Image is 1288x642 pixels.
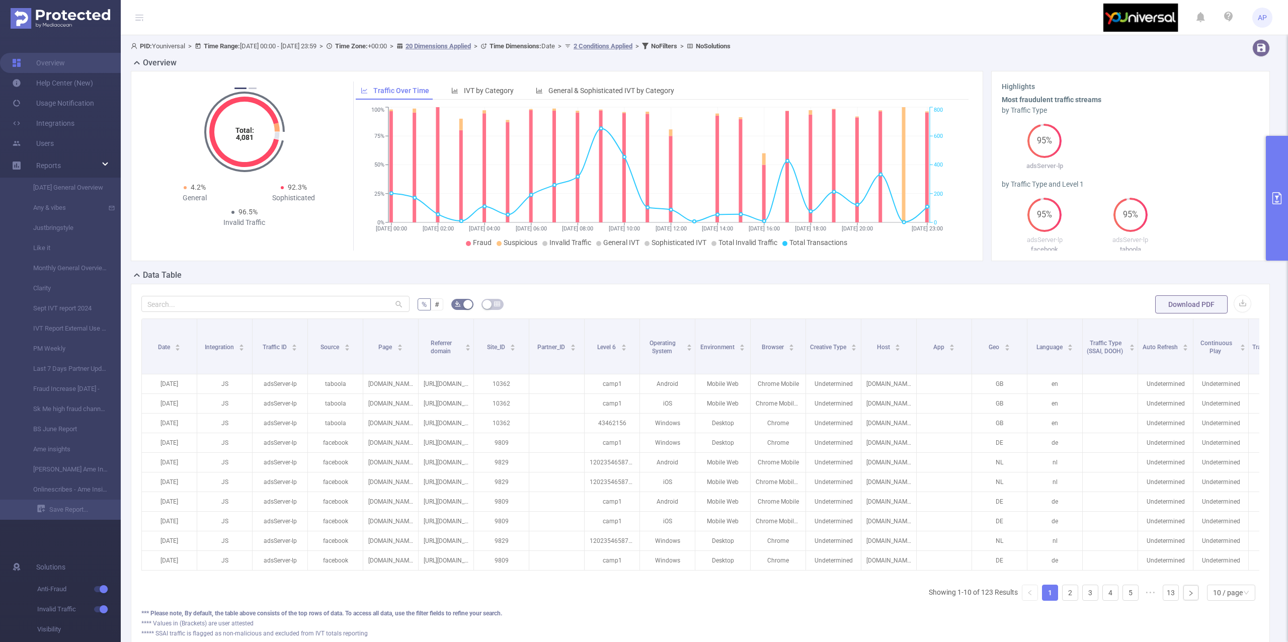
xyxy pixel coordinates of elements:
[11,8,110,29] img: Protected Media
[344,343,350,349] div: Sort
[263,344,288,351] span: Traffic ID
[570,343,576,349] div: Sort
[204,42,240,50] b: Time Range:
[308,394,363,413] p: taboola
[740,347,745,350] i: icon: caret-down
[1002,105,1259,116] div: by Traffic Type
[537,344,567,351] span: Partner_ID
[253,414,307,433] p: adsServer-lp
[1088,235,1174,245] p: adsServer-lp
[20,419,109,439] a: BS June Report
[387,42,396,50] span: >
[20,459,109,479] a: [PERSON_NAME] Ame Insights
[795,225,826,232] tspan: [DATE] 18:00
[1027,211,1062,219] span: 95%
[751,433,806,452] p: Chrome
[245,193,344,203] div: Sophisticated
[419,453,473,472] p: [URL][DOMAIN_NAME]
[749,225,780,232] tspan: [DATE] 16:00
[20,198,109,218] a: Any & vibes
[632,42,642,50] span: >
[934,107,943,114] tspan: 800
[640,433,695,452] p: Windows
[308,453,363,472] p: facebook
[191,183,206,191] span: 4.2%
[175,347,181,350] i: icon: caret-down
[949,347,955,350] i: icon: caret-down
[20,399,109,419] a: Sk Me high fraud channels
[1193,394,1248,413] p: Undetermined
[677,42,687,50] span: >
[20,479,109,500] a: Onlinescribes - Ame Insights
[37,619,121,639] span: Visibility
[652,238,706,247] span: Sophisticated IVT
[686,343,692,349] div: Sort
[474,394,529,413] p: 10362
[695,433,750,452] p: Desktop
[912,225,943,232] tspan: [DATE] 23:00
[806,433,861,452] p: Undetermined
[972,433,1027,452] p: DE
[585,374,639,393] p: camp1
[12,73,93,93] a: Help Center (New)
[1002,245,1088,255] p: facebook
[175,343,181,346] i: icon: caret-up
[1138,414,1193,433] p: Undetermined
[1002,96,1101,104] b: Most fraudulent traffic streams
[696,42,731,50] b: No Solutions
[1155,295,1228,313] button: Download PDF
[292,343,297,346] i: icon: caret-up
[934,133,943,139] tspan: 600
[1182,343,1188,349] div: Sort
[621,343,626,346] i: icon: caret-up
[548,87,674,95] span: General & Sophisticated IVT by Category
[989,344,1001,351] span: Geo
[934,191,943,197] tspan: 200
[487,344,507,351] span: Site_ID
[419,433,473,452] p: [URL][DOMAIN_NAME]
[363,414,418,433] p: [DOMAIN_NAME]
[142,453,197,472] p: [DATE]
[490,42,541,50] b: Time Dimensions :
[239,347,245,350] i: icon: caret-down
[751,394,806,413] p: Chrome Mobile iOS
[465,343,471,346] i: icon: caret-up
[1062,585,1078,601] li: 2
[1042,585,1058,601] li: 1
[20,258,109,278] a: Monthly General Overview JS Yahoo
[12,133,54,153] a: Users
[1088,245,1174,255] p: taboola
[145,193,245,203] div: General
[308,374,363,393] p: taboola
[197,374,252,393] p: JS
[585,394,639,413] p: camp1
[810,344,848,351] span: Creative Type
[142,433,197,452] p: [DATE]
[1068,347,1073,350] i: icon: caret-down
[895,347,901,350] i: icon: caret-down
[36,557,65,577] span: Solutions
[702,225,733,232] tspan: [DATE] 14:00
[788,343,794,349] div: Sort
[1193,414,1248,433] p: Undetermined
[762,344,785,351] span: Browser
[185,42,195,50] span: >
[1183,585,1199,601] li: Next Page
[422,300,427,308] span: %
[751,374,806,393] p: Chrome Mobile
[972,453,1027,472] p: NL
[695,394,750,413] p: Mobile Web
[1258,8,1267,28] span: AP
[20,238,109,258] a: Like it
[239,343,245,346] i: icon: caret-up
[20,218,109,238] a: Justbringstyle
[597,344,617,351] span: Level 6
[516,225,547,232] tspan: [DATE] 06:00
[288,183,307,191] span: 92.3%
[1036,344,1064,351] span: Language
[397,343,403,349] div: Sort
[363,433,418,452] p: [DOMAIN_NAME]
[474,453,529,472] p: 9829
[20,318,109,339] a: IVT Report External Use Last 7 days UTC+1
[895,343,901,346] i: icon: caret-up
